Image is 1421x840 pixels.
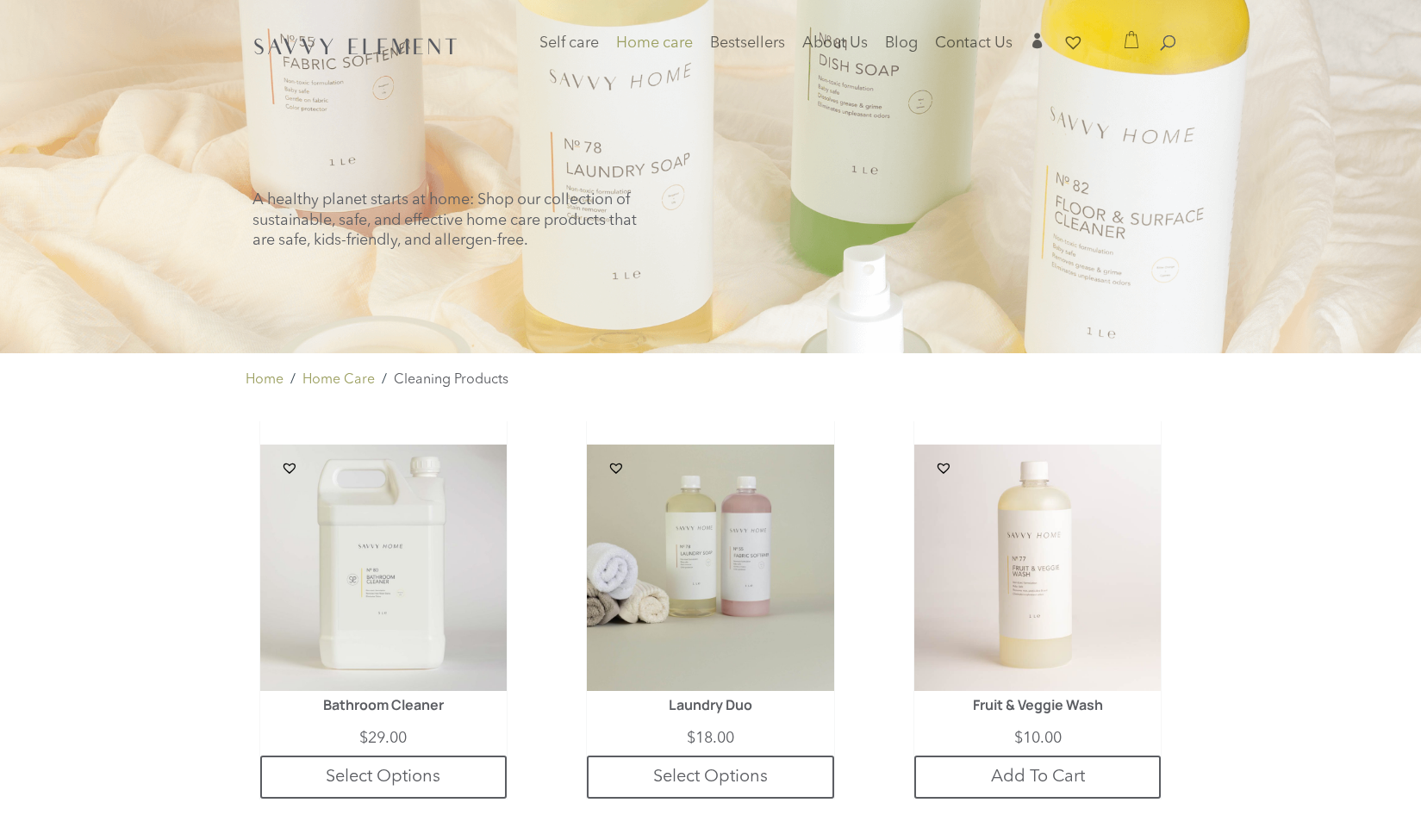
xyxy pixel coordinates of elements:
[302,369,375,391] a: Home Care
[914,445,1161,691] img: Fruit & Veggie Wash by Savvy Element
[587,445,833,691] img: Laundry Duo
[885,37,918,61] a: Blog
[802,37,868,61] a: About Us
[290,369,296,391] span: /
[260,445,507,691] img: Bathroom Cleaner
[302,373,375,387] span: Home Care
[687,731,734,746] bdi: 18.00
[394,373,508,387] span: Cleaning Products
[382,369,387,391] span: /
[687,731,695,746] span: $
[252,190,639,251] p: A healthy planet starts at home: Shop our collection of sustainable, safe, and effective home car...
[612,698,809,722] h1: Laundry Duo
[284,698,482,722] h1: Bathroom Cleaner
[939,698,1137,722] h1: Fruit & Veggie Wash
[249,32,463,59] img: SavvyElement
[1030,33,1045,61] a: 
[246,369,284,391] a: Home
[359,731,407,746] bdi: 29.00
[539,37,599,72] a: Self care
[359,731,368,746] span: $
[1030,33,1045,48] span: 
[1014,731,1062,746] bdi: 10.00
[935,37,1013,61] a: Contact Us
[260,756,507,799] a: Select options for “Bathroom Cleaner”
[587,756,833,799] a: Select options for “Laundry Duo”
[616,37,693,72] a: Home care
[1014,731,1023,746] span: $
[710,37,785,61] a: Bestsellers
[914,756,1161,799] a: Add to cart: “Fruit & Veggie Wash”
